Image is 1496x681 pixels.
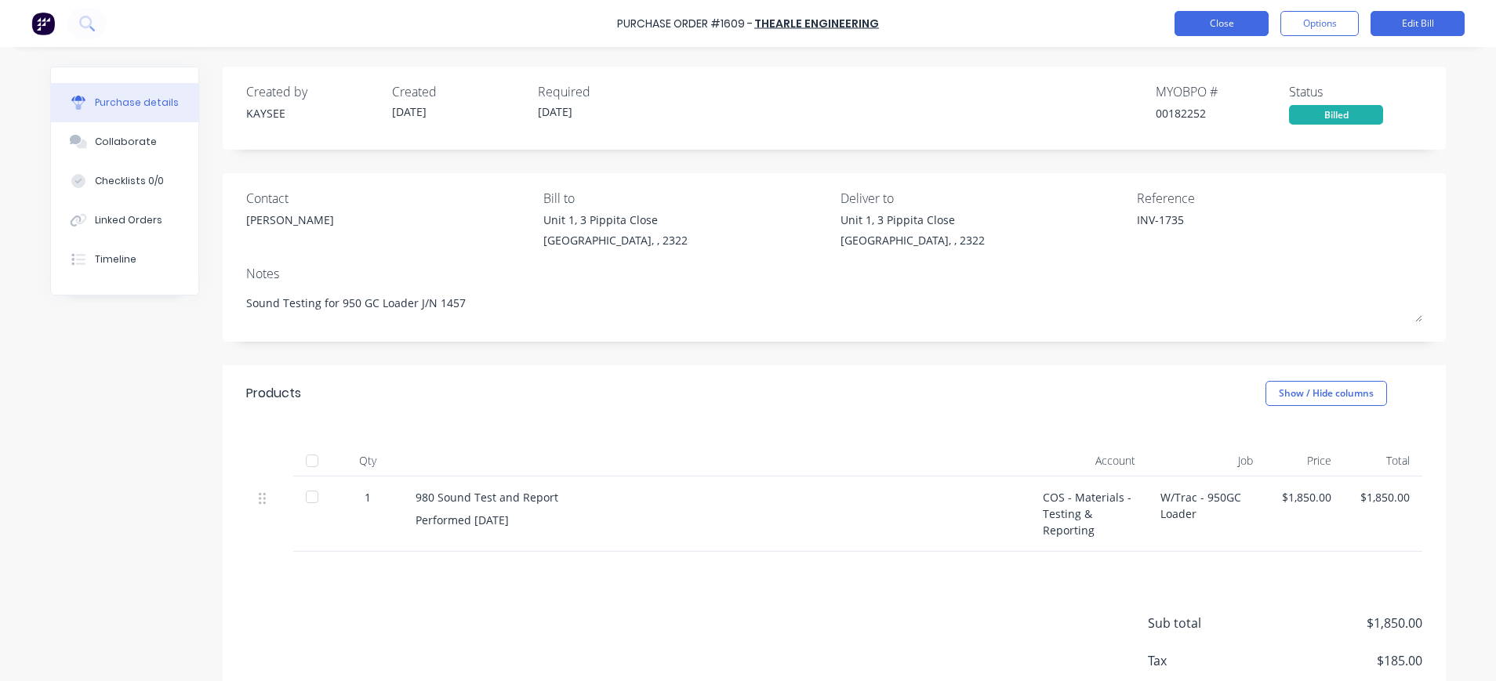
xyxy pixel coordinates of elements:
a: Thearle Engineering [754,16,879,31]
div: Required [538,82,671,101]
div: Linked Orders [95,213,162,227]
div: Purchase Order #1609 - [617,16,753,32]
img: Factory [31,12,55,35]
div: W/Trac - 950GC Loader [1148,476,1265,552]
button: Checklists 0/0 [51,161,198,201]
div: Contact [246,189,532,208]
div: Products [246,384,301,403]
div: Price [1265,445,1344,476]
div: Notes [246,264,1422,283]
div: KAYSEE [246,105,379,121]
div: [PERSON_NAME] [246,212,334,228]
div: 980 Sound Test and Report [416,489,1018,505]
div: Unit 1, 3 Pippita Close [841,212,985,228]
div: 00182252 [1156,105,1289,121]
div: $1,850.00 [1278,489,1331,505]
div: Performed [DATE] [416,512,1018,528]
div: Checklists 0/0 [95,174,164,188]
div: Deliver to [841,189,1126,208]
div: Qty [332,445,403,476]
button: Show / Hide columns [1265,381,1387,406]
span: Sub total [1148,614,1265,632]
span: $185.00 [1265,651,1422,670]
div: Unit 1, 3 Pippita Close [543,212,688,228]
button: Timeline [51,240,198,279]
div: Job [1148,445,1265,476]
div: Purchase details [95,96,179,110]
div: [GEOGRAPHIC_DATA], , 2322 [543,232,688,248]
button: Options [1280,11,1359,36]
div: COS - Materials - Testing & Reporting [1030,476,1148,552]
div: Bill to [543,189,829,208]
span: Tax [1148,651,1265,670]
div: Reference [1137,189,1422,208]
div: 1 [345,489,390,505]
textarea: INV-1735 [1137,212,1333,247]
div: Timeline [95,252,136,266]
button: Collaborate [51,122,198,161]
button: Close [1175,11,1269,36]
span: $1,850.00 [1265,614,1422,632]
div: Total [1344,445,1422,476]
div: MYOB PO # [1156,82,1289,101]
button: Edit Bill [1371,11,1465,36]
div: $1,850.00 [1356,489,1410,505]
div: Created [392,82,525,101]
div: Billed [1289,105,1383,125]
div: Collaborate [95,135,157,149]
div: [GEOGRAPHIC_DATA], , 2322 [841,232,985,248]
textarea: Sound Testing for 950 GC Loader J/N 1457 [246,287,1422,322]
div: Created by [246,82,379,101]
div: Account [1030,445,1148,476]
button: Purchase details [51,83,198,122]
div: Status [1289,82,1422,101]
button: Linked Orders [51,201,198,240]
